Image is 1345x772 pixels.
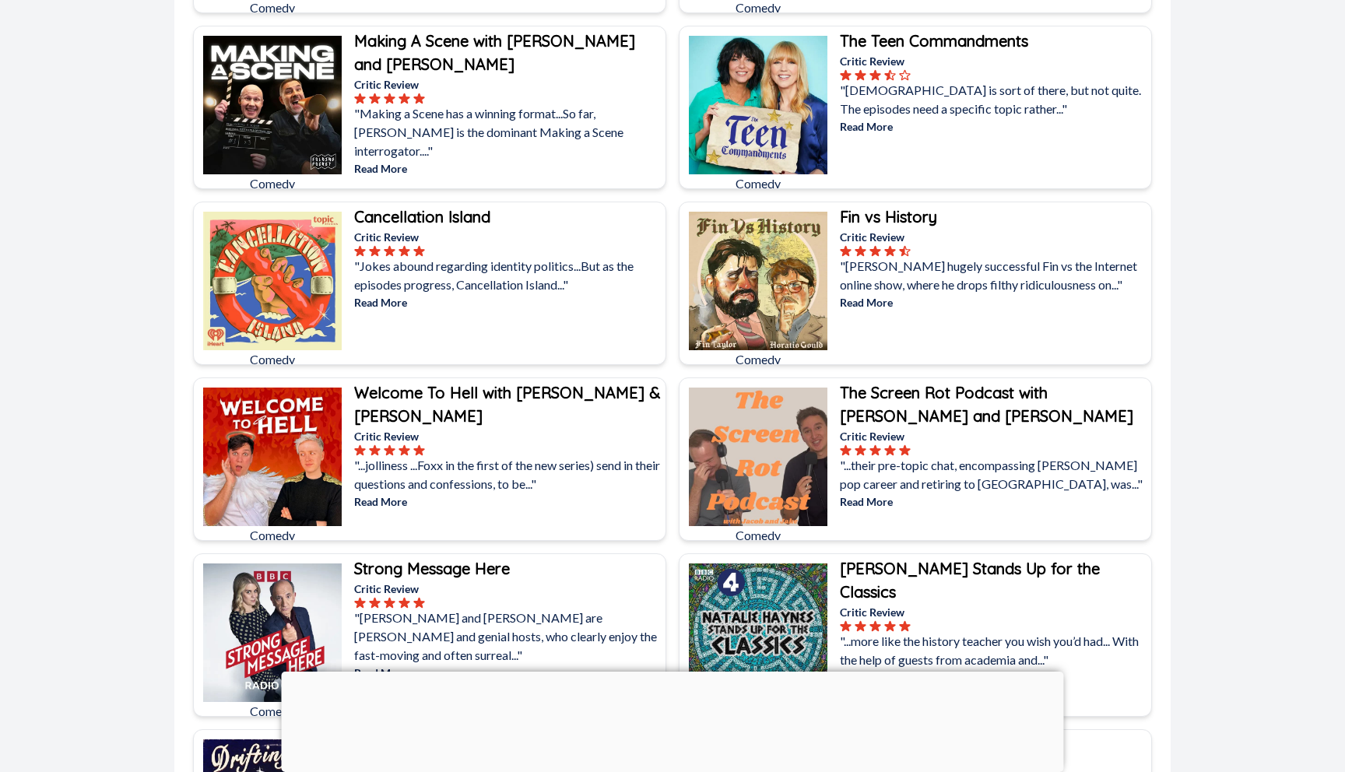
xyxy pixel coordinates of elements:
[689,526,827,545] p: Comedy
[840,294,1148,311] p: Read More
[193,26,666,189] a: Making A Scene with Matt Lucas and David WalliamsComedyMaking A Scene with [PERSON_NAME] and [PER...
[840,118,1148,135] p: Read More
[840,428,1148,444] p: Critic Review
[203,563,342,702] img: Strong Message Here
[689,174,827,193] p: Comedy
[840,229,1148,245] p: Critic Review
[840,559,1100,602] b: [PERSON_NAME] Stands Up for the Classics
[840,31,1028,51] b: The Teen Commandments
[840,456,1148,493] p: "...their pre-topic chat, encompassing [PERSON_NAME] pop career and retiring to [GEOGRAPHIC_DATA]...
[840,81,1148,118] p: "[DEMOGRAPHIC_DATA] is sort of there, but not quite. The episodes need a specific topic rather..."
[354,160,662,177] p: Read More
[840,632,1148,669] p: "...more like the history teacher you wish you’d had... With the help of guests from academia and...
[679,202,1152,365] a: Fin vs HistoryComedyFin vs HistoryCritic Review"[PERSON_NAME] hugely successful Fin vs the Intern...
[840,669,1148,686] p: Read More
[203,36,342,174] img: Making A Scene with Matt Lucas and David Walliams
[679,553,1152,717] a: Natalie Haynes Stands Up for the ClassicsComedy[PERSON_NAME] Stands Up for the ClassicsCritic Rev...
[354,493,662,510] p: Read More
[354,456,662,493] p: "...jolliness ...Foxx in the first of the new series) send in their questions and confessions, to...
[840,383,1133,426] b: The Screen Rot Podcast with [PERSON_NAME] and [PERSON_NAME]
[203,212,342,350] img: Cancellation Island
[689,350,827,369] p: Comedy
[203,350,342,369] p: Comedy
[840,604,1148,620] p: Critic Review
[840,207,937,226] b: Fin vs History
[679,377,1152,541] a: The Screen Rot Podcast with Jacob and JakeComedyThe Screen Rot Podcast with [PERSON_NAME] and [PE...
[679,26,1152,189] a: The Teen CommandmentsComedyThe Teen CommandmentsCritic Review"[DEMOGRAPHIC_DATA] is sort of there...
[840,493,1148,510] p: Read More
[282,672,1064,768] iframe: Advertisement
[689,388,827,526] img: The Screen Rot Podcast with Jacob and Jake
[354,609,662,665] p: "[PERSON_NAME] and [PERSON_NAME] are [PERSON_NAME] and genial hosts, who clearly enjoy the fast-m...
[840,53,1148,69] p: Critic Review
[193,377,666,541] a: Welcome To Hell with Daniel Foxx & Dane BuckleyComedyWelcome To Hell with [PERSON_NAME] & [PERSON...
[354,229,662,245] p: Critic Review
[354,559,510,578] b: Strong Message Here
[203,526,342,545] p: Comedy
[354,207,490,226] b: Cancellation Island
[689,563,827,702] img: Natalie Haynes Stands Up for the Classics
[203,702,342,721] p: Comedy
[354,31,635,74] b: Making A Scene with [PERSON_NAME] and [PERSON_NAME]
[354,104,662,160] p: "Making a Scene has a winning format...So far, [PERSON_NAME] is the dominant Making a Scene inter...
[354,665,662,681] p: Read More
[354,294,662,311] p: Read More
[193,553,666,717] a: Strong Message HereComedyStrong Message HereCritic Review"[PERSON_NAME] and [PERSON_NAME] are [PE...
[689,212,827,350] img: Fin vs History
[354,581,662,597] p: Critic Review
[193,202,666,365] a: Cancellation IslandComedyCancellation IslandCritic Review"Jokes abound regarding identity politic...
[840,257,1148,294] p: "[PERSON_NAME] hugely successful Fin vs the Internet online show, where he drops filthy ridiculou...
[689,36,827,174] img: The Teen Commandments
[354,76,662,93] p: Critic Review
[354,383,660,426] b: Welcome To Hell with [PERSON_NAME] & [PERSON_NAME]
[203,174,342,193] p: Comedy
[203,388,342,526] img: Welcome To Hell with Daniel Foxx & Dane Buckley
[354,257,662,294] p: "Jokes abound regarding identity politics...But as the episodes progress, Cancellation Island..."
[354,428,662,444] p: Critic Review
